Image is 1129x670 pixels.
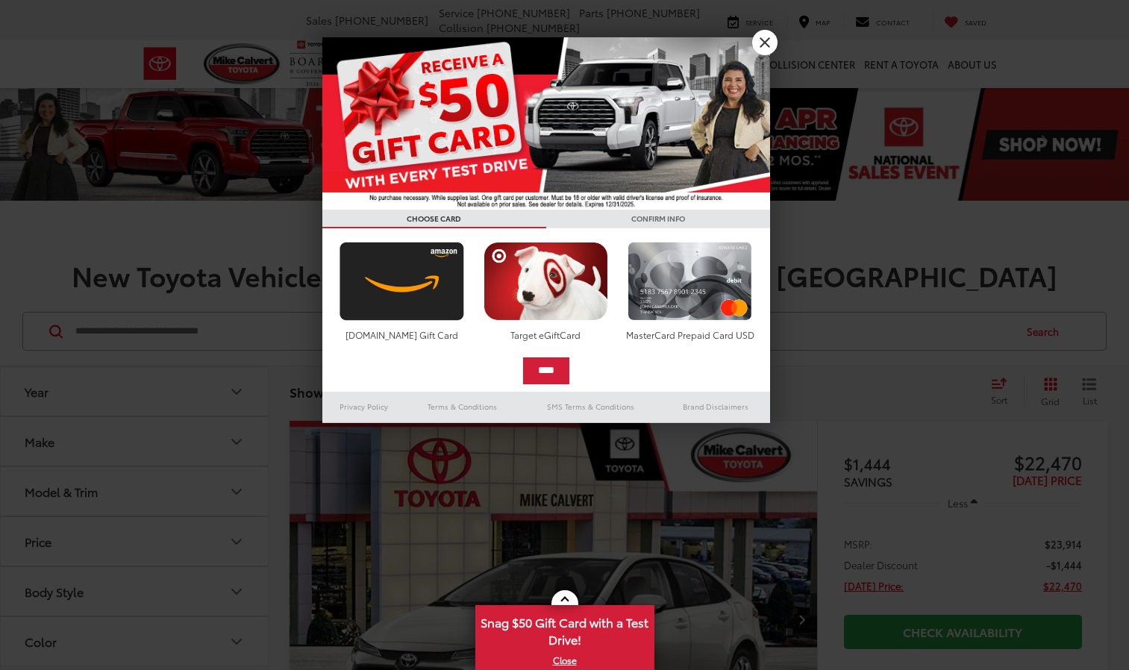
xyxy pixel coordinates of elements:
[322,398,406,416] a: Privacy Policy
[477,607,653,652] span: Snag $50 Gift Card with a Test Drive!
[624,242,756,321] img: mastercard.png
[480,242,612,321] img: targetcard.png
[480,328,612,341] div: Target eGiftCard
[624,328,756,341] div: MasterCard Prepaid Card USD
[336,242,468,321] img: amazoncard.png
[322,210,546,228] h3: CHOOSE CARD
[520,398,661,416] a: SMS Terms & Conditions
[322,37,770,210] img: 55838_top_625864.jpg
[546,210,770,228] h3: CONFIRM INFO
[405,398,519,416] a: Terms & Conditions
[336,328,468,341] div: [DOMAIN_NAME] Gift Card
[661,398,770,416] a: Brand Disclaimers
